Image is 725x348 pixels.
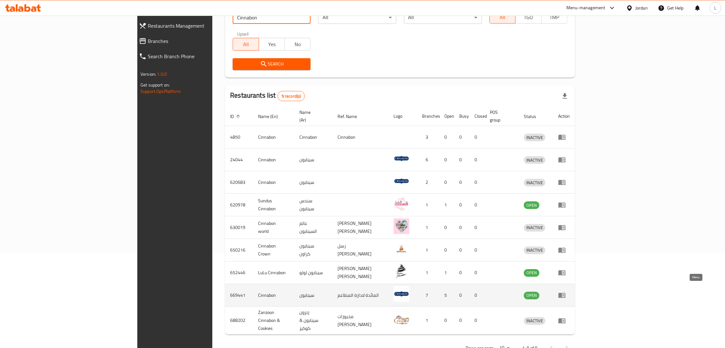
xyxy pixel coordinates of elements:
[558,201,570,209] div: Menu
[253,284,294,307] td: Cinnabon
[140,70,156,78] span: Version:
[253,194,294,216] td: Sundus Cinnabon
[294,284,332,307] td: سينابون
[259,38,285,51] button: Yes
[439,194,455,216] td: 1
[490,108,511,124] span: POS group
[524,201,539,209] div: OPEN
[524,292,539,299] span: OPEN
[524,156,545,164] div: INACTIVE
[332,239,388,261] td: رسل [PERSON_NAME]
[393,241,409,257] img: Cinnabon Crown
[134,33,258,49] a: Branches
[238,60,305,68] span: Search
[393,311,409,327] img: Zanzoon Cinnabon & Cookies
[439,126,455,149] td: 0
[278,93,305,99] span: 9 record(s)
[134,18,258,33] a: Restaurants Management
[287,40,308,49] span: No
[225,107,575,335] table: enhanced table
[544,13,565,22] span: TMP
[253,261,294,284] td: LuLu Cinnabon
[439,171,455,194] td: 0
[439,149,455,171] td: 0
[237,31,249,36] label: Upsell
[455,126,470,149] td: 0
[489,11,516,24] button: All
[470,126,485,149] td: 0
[417,239,439,261] td: 1
[524,247,545,254] div: INACTIVE
[134,49,258,64] a: Search Branch Phone
[455,171,470,194] td: 0
[233,11,311,24] input: Search for restaurant name or ID..
[148,37,253,45] span: Branches
[558,224,570,231] div: Menu
[393,196,409,212] img: Sundus Cinnabon
[417,261,439,284] td: 1
[439,307,455,335] td: 0
[262,40,282,49] span: Yes
[417,149,439,171] td: 6
[332,284,388,307] td: المائدة لادارة المطاعم
[157,70,167,78] span: 1.0.0
[558,246,570,254] div: Menu
[470,307,485,335] td: 0
[294,149,332,171] td: سينابون
[524,224,545,231] span: INACTIVE
[470,284,485,307] td: 0
[524,202,539,209] span: OPEN
[299,108,325,124] span: Name (Ar)
[541,11,567,24] button: TMP
[236,40,256,49] span: All
[393,173,409,189] img: Cinnabon
[524,134,545,141] span: INACTIVE
[455,194,470,216] td: 0
[635,4,648,11] div: Jordan
[294,194,332,216] td: سندس سينابون
[233,38,259,51] button: All
[439,239,455,261] td: 0
[388,107,417,126] th: Logo
[253,126,294,149] td: Cinnabon
[558,133,570,141] div: Menu
[253,239,294,261] td: Cinnabon Crown
[338,113,365,120] span: Ref. Name
[417,216,439,239] td: 1
[393,218,409,234] img: Cinnabon world
[439,216,455,239] td: 0
[140,87,181,95] a: Support.OpsPlatform
[332,126,388,149] td: Cinnabon
[393,128,409,144] img: Cinnabon
[258,113,286,120] span: Name (En)
[294,171,332,194] td: سينابون
[455,149,470,171] td: 0
[439,284,455,307] td: 5
[558,317,570,324] div: Menu
[557,88,572,104] div: Export file
[253,307,294,335] td: Zanzoon Cinnabon & Cookies
[558,156,570,164] div: Menu
[253,171,294,194] td: Cinnabon
[284,38,311,51] button: No
[470,107,485,126] th: Closed
[455,216,470,239] td: 0
[455,284,470,307] td: 0
[417,194,439,216] td: 1
[518,13,539,22] span: TGO
[393,263,409,279] img: LuLu Cinnabon
[332,216,388,239] td: [PERSON_NAME] [PERSON_NAME]
[455,307,470,335] td: 0
[318,11,396,24] div: All
[455,261,470,284] td: 0
[524,179,545,186] span: INACTIVE
[455,107,470,126] th: Busy
[140,81,170,89] span: Get support on:
[393,286,409,302] img: Cinnabon
[417,107,439,126] th: Branches
[230,91,305,101] h2: Restaurants list
[332,307,388,335] td: مخبوزات [PERSON_NAME]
